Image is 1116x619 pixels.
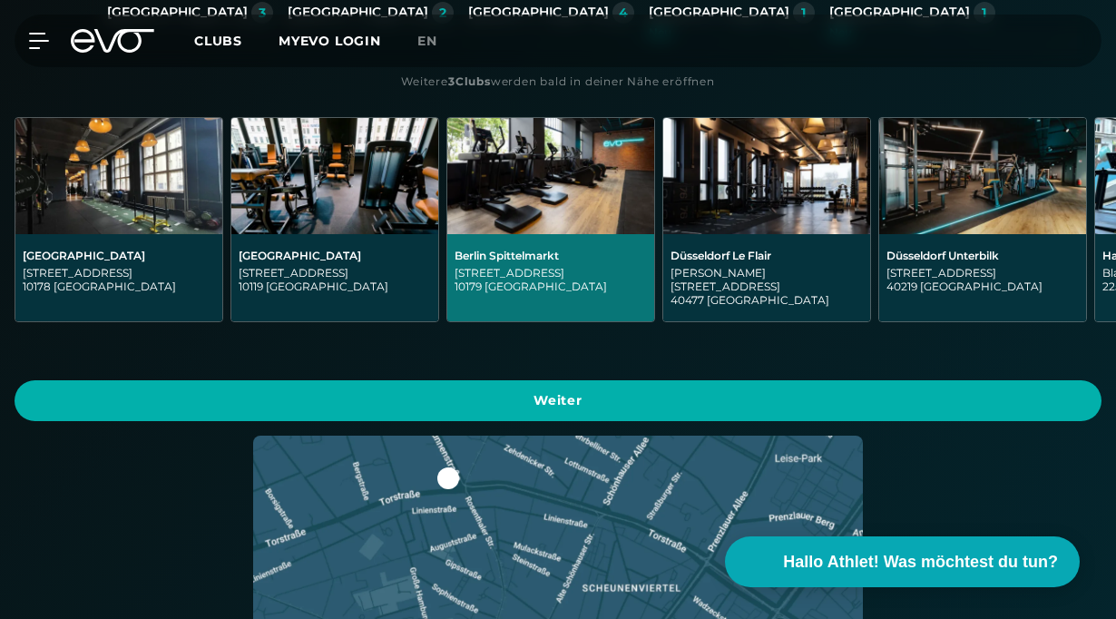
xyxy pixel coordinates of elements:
[783,550,1058,575] span: Hallo Athlet! Was möchtest du tun?
[231,118,438,234] img: Berlin Rosenthaler Platz
[417,33,437,49] span: en
[15,118,222,234] img: Berlin Alexanderplatz
[23,249,215,262] div: [GEOGRAPHIC_DATA]
[663,118,870,234] img: Düsseldorf Le Flair
[886,266,1079,293] div: [STREET_ADDRESS] 40219 [GEOGRAPHIC_DATA]
[447,118,654,234] img: Berlin Spittelmarkt
[279,33,381,49] a: MYEVO LOGIN
[879,118,1086,234] img: Düsseldorf Unterbilk
[23,266,215,293] div: [STREET_ADDRESS] 10178 [GEOGRAPHIC_DATA]
[15,380,1101,421] a: Weiter
[671,266,863,307] div: [PERSON_NAME][STREET_ADDRESS] 40477 [GEOGRAPHIC_DATA]
[194,32,279,49] a: Clubs
[239,249,431,262] div: [GEOGRAPHIC_DATA]
[725,536,1080,587] button: Hallo Athlet! Was möchtest du tun?
[194,33,242,49] span: Clubs
[239,266,431,293] div: [STREET_ADDRESS] 10119 [GEOGRAPHIC_DATA]
[886,249,1079,262] div: Düsseldorf Unterbilk
[455,249,647,262] div: Berlin Spittelmarkt
[455,266,647,293] div: [STREET_ADDRESS] 10179 [GEOGRAPHIC_DATA]
[671,249,863,262] div: Düsseldorf Le Flair
[36,391,1080,410] span: Weiter
[417,31,459,52] a: en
